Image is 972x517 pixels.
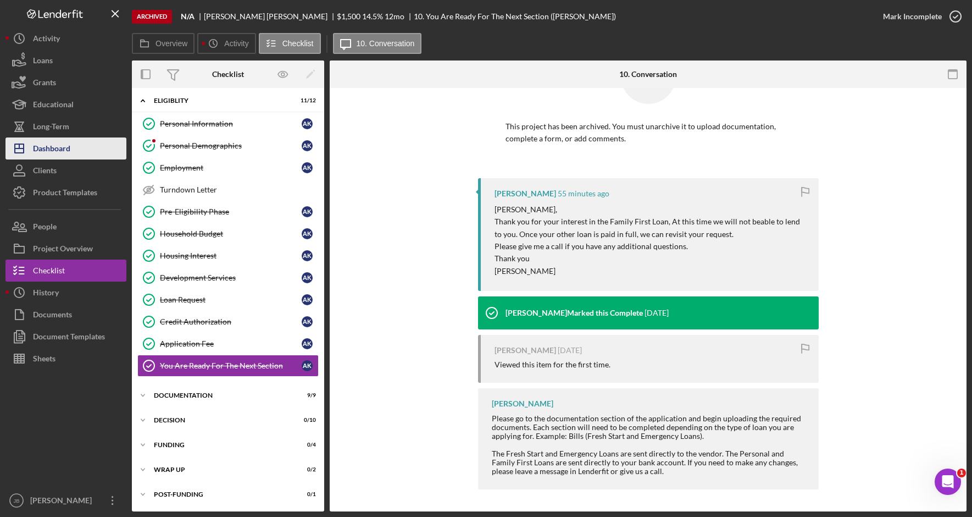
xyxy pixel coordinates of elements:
[302,272,313,283] div: A K
[302,140,313,151] div: A K
[302,294,313,305] div: A K
[357,39,415,48] label: 10. Conversation
[495,252,808,265] p: Thank you
[33,116,69,140] div: Long-Term
[5,282,126,304] button: History
[160,251,302,260] div: Housing Interest
[957,469,966,477] span: 1
[5,260,126,282] button: Checklist
[5,71,126,94] a: Grants
[33,182,97,206] div: Product Templates
[132,10,172,24] div: Archived
[33,28,60,52] div: Activity
[154,491,288,498] div: Post-Funding
[13,498,19,504] text: JB
[33,282,59,306] div: History
[33,159,57,184] div: Clients
[160,163,302,172] div: Employment
[137,289,319,311] a: Loan RequestAK
[137,113,319,135] a: Personal InformationAK
[492,399,553,408] div: [PERSON_NAME]
[296,97,316,104] div: 11 / 12
[27,490,99,514] div: [PERSON_NAME]
[160,295,302,304] div: Loan Request
[414,12,616,21] div: 10. You Are Ready For The Next Section ([PERSON_NAME])
[33,238,93,262] div: Project Overview
[5,326,126,348] a: Document Templates
[160,317,302,326] div: Credit Authorization
[212,70,244,79] div: Checklist
[558,189,609,198] time: 2025-10-06 18:08
[302,338,313,349] div: A K
[137,179,319,201] a: Turndown Letter
[5,182,126,204] button: Product Templates
[160,185,318,194] div: Turndown Letter
[883,5,942,28] div: Mark Incomplete
[160,339,302,348] div: Application Fee
[296,442,316,448] div: 0 / 4
[5,50,126,71] button: Loans
[137,245,319,267] a: Housing InterestAK
[137,355,319,377] a: You Are Ready For The Next SectionAK
[137,223,319,245] a: Household BudgetAK
[495,189,556,198] div: [PERSON_NAME]
[5,216,126,238] button: People
[302,206,313,217] div: A K
[296,417,316,424] div: 0 / 10
[495,346,556,355] div: [PERSON_NAME]
[155,39,187,48] label: Overview
[197,33,256,54] button: Activity
[154,417,288,424] div: Decision
[154,97,288,104] div: Eligiblity
[558,346,582,355] time: 2025-09-26 16:18
[154,466,288,473] div: Wrap up
[5,238,126,260] a: Project Overview
[160,207,302,216] div: Pre-Eligibility Phase
[160,119,302,128] div: Personal Information
[33,94,74,118] div: Educational
[495,240,808,252] p: Please give me a call if you have any additional questions.
[33,326,105,350] div: Document Templates
[137,267,319,289] a: Development ServicesAK
[296,392,316,399] div: 9 / 9
[5,159,126,182] button: Clients
[492,414,808,441] div: Please go to the documentation section of the application and begin uploading the required docume...
[160,361,302,370] div: You Are Ready For The Next Section
[160,141,302,150] div: Personal Demographics
[5,116,126,137] button: Long-Term
[302,162,313,173] div: A K
[33,216,57,240] div: People
[5,137,126,159] button: Dashboard
[337,12,360,21] div: $1,500
[5,304,126,326] button: Documents
[302,118,313,129] div: A K
[33,71,56,96] div: Grants
[137,311,319,333] a: Credit AuthorizationAK
[5,348,126,370] button: Sheets
[302,228,313,239] div: A K
[160,273,302,282] div: Development Services
[506,120,791,145] p: This project has been archived. You must unarchive it to upload documentation, complete a form, o...
[495,216,808,240] p: Thank you for your interest in the Family First Loan, At this time we will not beable to lend to ...
[935,469,961,495] iframe: Intercom live chat
[33,348,55,372] div: Sheets
[492,449,808,476] div: The Fresh Start and Emergency Loans are sent directly to the vendor. The Personal and Family Firs...
[333,33,422,54] button: 10. Conversation
[33,260,65,284] div: Checklist
[5,94,126,116] button: Educational
[506,309,643,317] div: [PERSON_NAME] Marked this Complete
[5,28,126,50] button: Activity
[362,12,383,21] div: 14.5 %
[872,5,967,28] button: Mark Incomplete
[33,50,53,74] div: Loans
[181,12,195,21] b: N/A
[137,135,319,157] a: Personal DemographicsAK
